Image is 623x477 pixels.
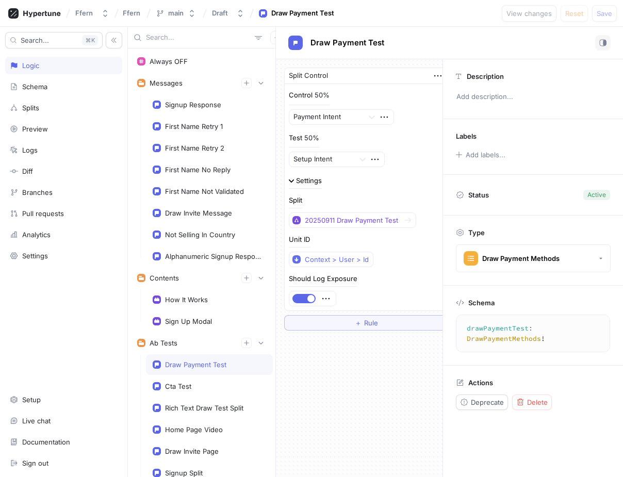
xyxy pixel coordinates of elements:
[456,132,477,140] p: Labels
[468,379,493,387] p: Actions
[506,10,552,17] span: View changes
[456,244,611,272] button: Draw Payment Methods
[289,275,357,282] div: Should Log Exposure
[150,274,179,282] div: Contents
[165,425,223,434] div: Home Page Video
[452,148,508,161] button: Add labels...
[22,438,70,446] div: Documentation
[22,104,39,112] div: Splits
[271,8,334,19] div: Draw Payment Test
[146,32,251,43] input: Search...
[22,61,39,70] div: Logic
[152,5,200,22] button: main
[561,5,588,22] button: Reset
[592,5,617,22] button: Save
[22,188,53,196] div: Branches
[355,320,362,326] span: ＋
[123,9,140,17] span: Ffern
[21,37,49,43] span: Search...
[284,315,448,331] button: ＋Rule
[165,295,208,304] div: How It Works
[22,459,48,467] div: Sign out
[22,417,51,425] div: Live chat
[165,209,232,217] div: Draw Invite Message
[289,212,416,228] button: 20250911 Draw Payment Test
[305,255,369,264] div: Context > User > Id
[75,9,93,18] div: Ffern
[22,209,64,218] div: Pull requests
[22,231,51,239] div: Analytics
[212,9,228,18] div: Draft
[466,152,505,158] div: Add labels...
[289,133,302,143] p: Test
[468,299,495,307] p: Schema
[165,382,191,390] div: Cta Test
[527,399,548,405] span: Delete
[5,433,122,451] a: Documentation
[296,177,322,184] div: Settings
[165,101,221,109] div: Signup Response
[165,404,243,412] div: Rich Text Draw Test Split
[150,339,177,347] div: Ab Tests
[471,399,504,405] span: Deprecate
[165,187,244,195] div: First Name Not Validated
[165,122,223,130] div: First Name Retry 1
[165,231,235,239] div: Not Selling In Country
[305,216,398,225] div: 20250911 Draw Payment Test
[165,317,212,325] div: Sign Up Modal
[165,447,219,455] div: Draw Invite Page
[150,79,183,87] div: Messages
[452,88,614,106] p: Add description...
[208,5,249,22] button: Draft
[289,236,310,243] div: Unit ID
[467,72,504,80] p: Description
[22,146,38,154] div: Logs
[165,360,226,369] div: Draw Payment Test
[315,92,330,98] div: 50%
[289,90,313,101] p: Control
[468,228,485,237] p: Type
[461,319,618,348] textarea: drawPaymentTest: DrawPaymentMethods!
[150,57,188,65] div: Always OFF
[597,10,612,17] span: Save
[22,396,41,404] div: Setup
[5,32,103,48] button: Search...K
[587,190,606,200] div: Active
[22,83,47,91] div: Schema
[165,252,262,260] div: Alphanumeric Signup Response
[168,9,184,18] div: main
[22,252,48,260] div: Settings
[22,125,48,133] div: Preview
[82,35,98,45] div: K
[165,166,231,174] div: First Name No Reply
[468,188,489,202] p: Status
[456,394,508,410] button: Deprecate
[512,394,552,410] button: Delete
[502,5,556,22] button: View changes
[310,39,384,47] span: Draw Payment Test
[165,144,224,152] div: First Name Retry 2
[165,469,203,477] div: Signup Split
[289,71,328,81] div: Split Control
[22,167,33,175] div: Diff
[71,5,113,22] button: Ffern
[289,252,373,267] button: Context > User > Id
[482,254,560,263] div: Draw Payment Methods
[289,197,302,204] div: Split
[364,320,378,326] span: Rule
[565,10,583,17] span: Reset
[304,135,319,141] div: 50%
